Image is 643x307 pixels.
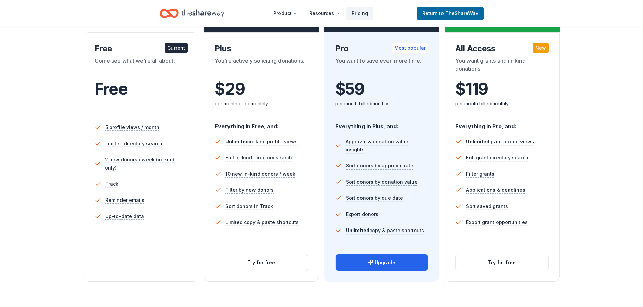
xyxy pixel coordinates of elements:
[455,57,549,75] div: You want grants and in-kind donations!
[466,139,534,144] span: grant profile views
[105,212,144,220] span: Up-to-date data
[455,43,549,54] div: All Access
[346,210,378,218] span: Export donors
[392,43,428,53] div: Most popular
[95,43,188,54] div: Free
[215,80,245,98] span: $ 29
[225,218,299,226] span: Limited copy & paste shortcuts
[105,196,144,204] span: Reminder emails
[225,139,298,144] span: in-kind profile views
[346,178,418,186] span: Sort donors by donation value
[422,9,478,18] span: Return
[466,170,494,178] span: Filter grants
[268,5,373,21] nav: Main
[335,57,429,75] div: You want to save even more time.
[160,5,224,21] a: Home
[268,7,302,20] button: Product
[215,43,308,54] div: Plus
[456,254,548,271] button: Try for free
[335,100,429,108] div: per month billed monthly
[336,254,428,271] button: Upgrade
[105,140,162,148] span: Limited directory search
[346,137,428,154] span: Approval & donation value insights
[225,154,292,162] span: Full in-kind directory search
[105,156,188,172] span: 2 new donors / week (in-kind only)
[335,117,429,131] div: Everything in Plus, and:
[225,139,249,144] span: Unlimited
[105,123,159,131] span: 5 profile views / month
[466,218,528,226] span: Export grant opportunities
[215,57,308,75] div: You're actively soliciting donations.
[105,180,118,188] span: Track
[466,202,508,210] span: Sort saved grants
[225,202,273,210] span: Sort donors in Track
[466,154,528,162] span: Full grant directory search
[455,117,549,131] div: Everything in Pro, and:
[466,139,489,144] span: Unlimited
[215,254,308,271] button: Try for free
[455,80,488,98] span: $ 119
[455,100,549,108] div: per month billed monthly
[225,186,274,194] span: Filter by new donors
[335,80,365,98] span: $ 59
[215,117,308,131] div: Everything in Free, and:
[225,170,295,178] span: 10 new in-kind donors / week
[466,186,525,194] span: Applications & deadlines
[533,43,549,53] div: New
[346,162,413,170] span: Sort donors by approval rate
[335,43,429,54] div: Pro
[95,57,188,75] div: Come see what we're all about.
[165,43,188,53] div: Current
[304,7,345,20] button: Resources
[417,7,484,20] a: Returnto TheShareWay
[346,194,403,202] span: Sort donors by due date
[346,227,369,233] span: Unlimited
[215,100,308,108] div: per month billed monthly
[346,7,373,20] a: Pricing
[346,227,424,233] span: copy & paste shortcuts
[95,79,128,99] span: Free
[439,10,478,16] span: to TheShareWay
